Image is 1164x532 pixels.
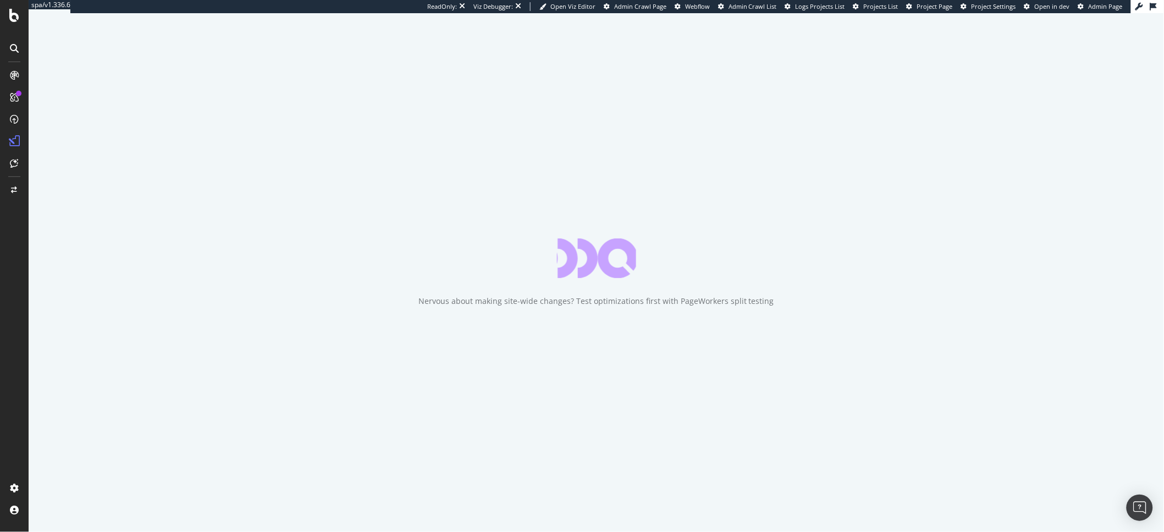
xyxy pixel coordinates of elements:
[550,2,595,10] span: Open Viz Editor
[907,2,953,11] a: Project Page
[853,2,898,11] a: Projects List
[796,2,845,10] span: Logs Projects List
[1127,495,1153,521] div: Open Intercom Messenger
[614,2,666,10] span: Admin Crawl Page
[785,2,845,11] a: Logs Projects List
[418,296,774,307] div: Nervous about making site-wide changes? Test optimizations first with PageWorkers split testing
[539,2,595,11] a: Open Viz Editor
[718,2,777,11] a: Admin Crawl List
[917,2,953,10] span: Project Page
[473,2,513,11] div: Viz Debugger:
[1089,2,1123,10] span: Admin Page
[972,2,1016,10] span: Project Settings
[604,2,666,11] a: Admin Crawl Page
[427,2,457,11] div: ReadOnly:
[557,239,636,278] div: animation
[729,2,777,10] span: Admin Crawl List
[1024,2,1070,11] a: Open in dev
[685,2,710,10] span: Webflow
[961,2,1016,11] a: Project Settings
[864,2,898,10] span: Projects List
[675,2,710,11] a: Webflow
[1035,2,1070,10] span: Open in dev
[1078,2,1123,11] a: Admin Page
